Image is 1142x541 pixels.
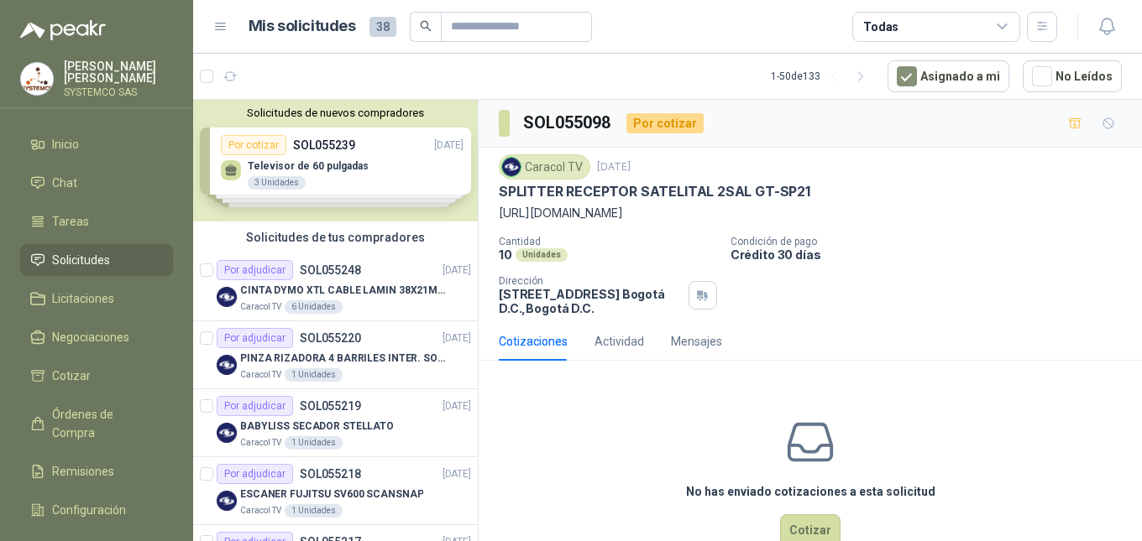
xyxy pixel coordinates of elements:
[217,328,293,348] div: Por adjudicar
[499,332,568,351] div: Cotizaciones
[443,398,471,414] p: [DATE]
[200,107,471,119] button: Solicitudes de nuevos compradores
[193,457,478,525] a: Por adjudicarSOL055218[DATE] Company LogoESCANER FUJITSU SV600 SCANSNAPCaracol TV1 Unidades
[217,396,293,416] div: Por adjudicar
[52,501,126,519] span: Configuración
[52,405,157,442] span: Órdenes de Compra
[499,275,682,287] p: Dirección
[300,332,361,344] p: SOL055220
[217,260,293,280] div: Por adjudicar
[731,236,1135,247] p: Condición de pago
[240,504,281,518] p: Caracol TV
[240,419,394,434] p: BABYLISS SECADOR STELLATO
[20,128,173,160] a: Inicio
[193,321,478,389] a: Por adjudicarSOL055220[DATE] Company LogoPINZA RIZADORA 4 BARRILES INTER. SOL-GEL BABYLISS SECADO...
[502,158,521,176] img: Company Logo
[193,221,478,253] div: Solicitudes de tus compradores
[443,466,471,482] p: [DATE]
[300,468,361,480] p: SOL055218
[217,355,237,375] img: Company Logo
[52,289,114,308] span: Licitaciones
[20,244,173,276] a: Solicitudes
[240,351,449,367] p: PINZA RIZADORA 4 BARRILES INTER. SOL-GEL BABYLISS SECADOR STELLATO
[52,328,129,346] span: Negociaciones
[193,389,478,457] a: Por adjudicarSOL055219[DATE] Company LogoBABYLISS SECADOR STELLATOCaracol TV1 Unidades
[499,236,717,247] p: Cantidad
[516,248,568,262] div: Unidades
[20,205,173,237] a: Tareas
[499,154,590,179] div: Caracol TV
[285,504,343,518] div: 1 Unidades
[249,14,356,39] h1: Mis solicitudes
[731,247,1135,262] p: Crédito 30 días
[64,60,173,84] p: [PERSON_NAME] [PERSON_NAME]
[499,247,512,262] p: 10
[863,18,898,36] div: Todas
[285,368,343,382] div: 1 Unidades
[523,110,613,136] h3: SOL055098
[240,436,281,450] p: Caracol TV
[240,486,423,502] p: ESCANER FUJITSU SV600 SCANSNAP
[595,332,644,351] div: Actividad
[240,283,449,299] p: CINTA DYMO XTL CABLE LAMIN 38X21MMBLANCO
[499,287,682,315] p: [STREET_ADDRESS] Bogotá D.C. , Bogotá D.C.
[52,212,89,231] span: Tareas
[771,63,874,90] div: 1 - 50 de 133
[193,100,478,221] div: Solicitudes de nuevos compradoresPor cotizarSOL055239[DATE] Televisor de 60 pulgadas3 UnidadesPor...
[20,360,173,392] a: Cotizar
[1023,60,1122,92] button: No Leídos
[193,253,478,321] a: Por adjudicarSOL055248[DATE] Company LogoCINTA DYMO XTL CABLE LAMIN 38X21MMBLANCOCaracol TV6 Unid...
[52,367,91,385] span: Cotizar
[285,436,343,450] div: 1 Unidades
[20,20,106,40] img: Logo peakr
[20,398,173,449] a: Órdenes de Compra
[285,300,343,314] div: 6 Unidades
[240,300,281,314] p: Caracol TV
[499,204,1122,222] p: [URL][DOMAIN_NAME]
[217,464,293,484] div: Por adjudicar
[20,494,173,526] a: Configuración
[443,263,471,278] p: [DATE]
[52,174,77,192] span: Chat
[369,17,396,37] span: 38
[20,321,173,353] a: Negociaciones
[240,368,281,382] p: Caracol TV
[626,113,704,133] div: Por cotizar
[420,20,432,32] span: search
[671,332,722,351] div: Mensajes
[443,330,471,346] p: [DATE]
[20,283,173,315] a: Licitaciones
[20,167,173,199] a: Chat
[52,462,114,481] span: Remisiones
[52,135,79,153] span: Inicio
[686,482,935,501] h3: No has enviado cotizaciones a esta solicitud
[20,455,173,487] a: Remisiones
[499,183,810,200] p: SPLITTER RECEPTOR SATELITAL 2SAL GT-SP21
[217,491,237,511] img: Company Logo
[300,400,361,412] p: SOL055219
[64,87,173,97] p: SYSTEMCO SAS
[217,287,237,307] img: Company Logo
[597,159,631,175] p: [DATE]
[300,264,361,276] p: SOL055248
[52,251,110,269] span: Solicitudes
[888,60,1009,92] button: Asignado a mi
[21,63,53,95] img: Company Logo
[217,423,237,443] img: Company Logo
